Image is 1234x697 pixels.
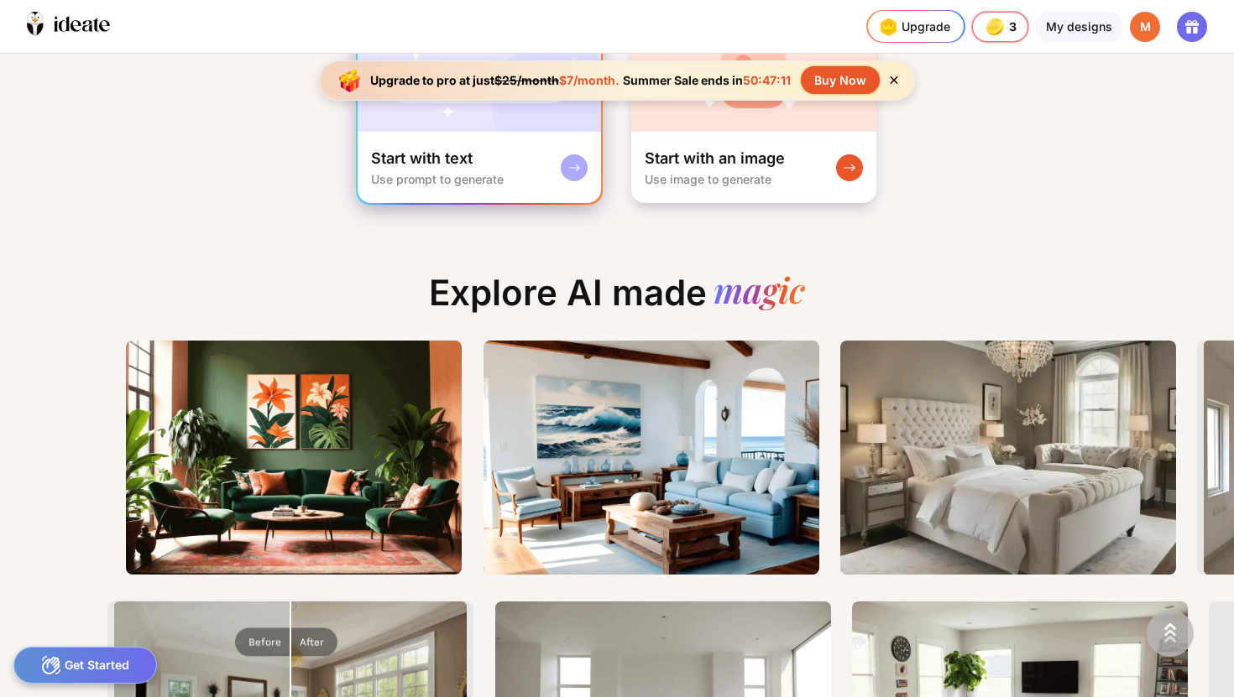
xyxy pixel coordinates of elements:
[371,148,473,169] div: Start with text
[645,172,771,186] div: Use image to generate
[875,13,950,40] div: Upgrade
[840,341,1176,575] img: Thumbnailexplore-image9.png
[126,341,462,575] img: ThumbnailRustic%20Jungle.png
[743,73,791,87] span: 50:47:11
[333,64,367,97] img: upgrade-banner-new-year-icon.gif
[620,73,794,87] div: Summer Sale ends in
[714,272,805,314] div: magic
[1130,12,1160,42] div: M
[484,341,819,575] img: ThumbnailOceanlivingroom.png
[1035,12,1123,42] div: My designs
[494,73,559,87] span: $25/month
[559,73,620,87] span: $7/month.
[370,73,620,87] div: Upgrade to pro at just
[645,148,785,169] div: Start with an image
[875,13,902,40] img: upgrade-nav-btn-icon.gif
[371,172,504,186] div: Use prompt to generate
[13,647,157,684] div: Get Started
[1009,20,1018,34] span: 3
[416,272,818,327] div: Explore AI made
[801,66,880,94] div: Buy Now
